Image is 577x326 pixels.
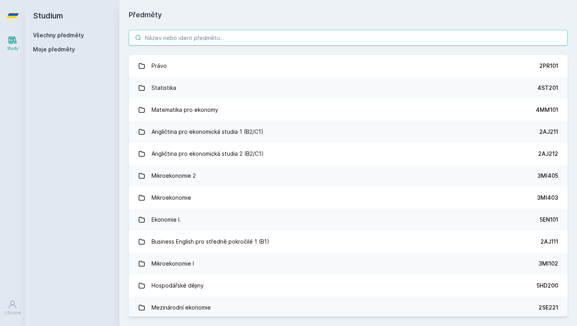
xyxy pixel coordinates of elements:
div: 5HD200 [537,282,558,290]
a: Statistika 4ST201 [129,77,568,99]
a: Právo 2PR101 [129,55,568,77]
h1: Předměty [129,9,568,20]
a: Mikroekonomie I 3MI102 [129,253,568,275]
a: Uživatel [2,296,24,320]
input: Název nebo ident předmětu… [129,30,568,46]
div: Statistika [152,80,176,96]
div: 4ST201 [537,84,558,92]
a: Všechny předměty [33,32,84,38]
div: 2AJ212 [538,150,558,158]
div: Business English pro středně pokročilé 1 (B1) [152,234,269,250]
div: 2SE221 [539,304,558,311]
div: Mikroekonomie I [152,256,194,271]
div: 3MI405 [537,172,558,180]
a: Mikroekonomie 2 3MI405 [129,165,568,187]
span: Moje předměty [33,46,75,53]
div: Study [7,46,18,51]
a: Business English pro středně pokročilé 1 (B1) 2AJ111 [129,231,568,253]
div: 3MI102 [539,260,558,268]
div: 3MI403 [537,194,558,202]
div: Mezinárodní ekonomie [152,300,211,315]
div: 4MM101 [536,106,558,114]
div: Právo [152,58,167,74]
div: Matematika pro ekonomy [152,102,218,118]
div: Angličtina pro ekonomická studia 1 (B2/C1) [152,124,263,140]
a: Angličtina pro ekonomická studia 2 (B2/C1) 2AJ212 [129,143,568,165]
a: Study [2,31,24,55]
a: Mikroekonomie 3MI403 [129,187,568,209]
div: 2PR101 [539,62,558,70]
a: Hospodářské dějiny 5HD200 [129,275,568,297]
div: Uživatel [4,310,21,316]
a: Angličtina pro ekonomická studia 1 (B2/C1) 2AJ211 [129,121,568,143]
div: Ekonomie I. [152,212,181,228]
a: Ekonomie I. 5EN101 [129,209,568,231]
div: 2AJ111 [540,238,558,246]
div: 5EN101 [540,216,558,224]
div: 2AJ211 [539,128,558,136]
div: Mikroekonomie [152,190,191,206]
a: Matematika pro ekonomy 4MM101 [129,99,568,121]
div: Angličtina pro ekonomická studia 2 (B2/C1) [152,146,264,162]
a: Mezinárodní ekonomie 2SE221 [129,297,568,319]
div: Hospodářské dějiny [152,278,204,293]
div: Mikroekonomie 2 [152,168,196,184]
